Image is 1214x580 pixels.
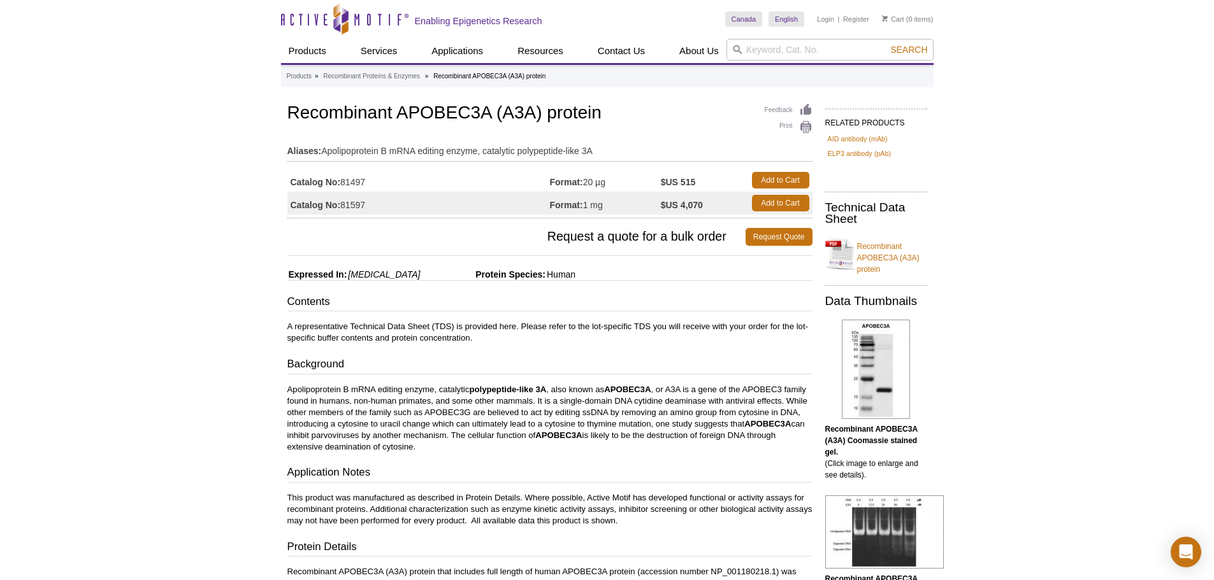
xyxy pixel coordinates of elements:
[842,320,910,419] img: Recombinant APOBEC3A (A3A) Coomassie gel
[825,295,927,307] h2: Data Thumbnails
[535,430,582,440] strong: APOBEC3A
[287,321,813,344] p: A representative Technical Data Sheet (TDS) is provided here. Please refer to the lot-specific TD...
[882,11,934,27] li: (0 items)
[291,176,341,188] strong: Catalog No:
[287,269,347,279] span: Expressed In:
[550,199,583,211] strong: Format:
[769,11,804,27] a: English
[550,169,661,192] td: 20 µg
[424,39,491,63] a: Applications
[425,73,429,80] li: »
[726,39,934,60] input: Keyword, Cat. No.
[287,294,813,312] h3: Contents
[323,71,420,82] a: Recombinant Proteins & Enzymes
[550,176,583,188] strong: Format:
[287,492,813,527] p: This product was manufactured as described in Protein Details. Where possible, Active Motif has d...
[287,357,813,374] h3: Background
[604,385,651,394] strong: APOBEC3A
[672,39,726,63] a: About Us
[752,195,809,211] a: Add to Cart
[1171,537,1201,567] div: Open Intercom Messenger
[825,425,918,456] b: Recombinant APOBEC3A (A3A) Coomassie stained gel.
[287,145,322,157] strong: Aliases:
[469,385,546,394] strong: polypeptide-like 3A
[746,228,813,246] a: Request Quote
[287,169,550,192] td: 81497
[510,39,571,63] a: Resources
[890,45,927,55] span: Search
[661,176,695,188] strong: $US 515
[287,103,813,125] h1: Recombinant APOBEC3A (A3A) protein
[661,199,703,211] strong: $US 4,070
[765,103,813,117] a: Feedback
[825,495,944,569] img: Recombinant APOBEC3A (A3A) activity assay
[725,11,763,27] a: Canada
[752,172,809,188] a: Add to Cart
[882,15,904,24] a: Cart
[287,71,312,82] a: Products
[590,39,653,63] a: Contact Us
[415,15,542,27] h2: Enabling Epigenetics Research
[828,148,892,159] a: ELP3 antibody (pAb)
[843,15,869,24] a: Register
[825,423,927,481] p: (Click image to enlarge and see details).
[287,384,813,453] p: Apolipoprotein B mRNA editing enzyme, catalytic , also known as , or A3A is a gene of the APOBEC3...
[287,192,550,215] td: 81597
[765,120,813,134] a: Print
[838,11,840,27] li: |
[882,15,888,22] img: Your Cart
[744,419,791,428] strong: APOBEC3A
[287,539,813,557] h3: Protein Details
[423,269,546,279] span: Protein Species:
[291,199,341,211] strong: Catalog No:
[348,269,420,279] i: [MEDICAL_DATA]
[550,192,661,215] td: 1 mg
[546,269,575,279] span: Human
[287,228,746,246] span: Request a quote for a bulk order
[287,465,813,483] h3: Application Notes
[353,39,405,63] a: Services
[817,15,834,24] a: Login
[433,73,546,80] li: Recombinant APOBEC3A (A3A) protein
[287,138,813,158] td: Apolipoprotein B mRNA editing enzyme, catalytic polypeptide-like 3A
[315,73,319,80] li: »
[825,233,927,275] a: Recombinant APOBEC3A (A3A) protein
[825,202,927,225] h2: Technical Data Sheet
[825,108,927,131] h2: RELATED PRODUCTS
[886,44,931,55] button: Search
[828,133,888,145] a: AID antibody (mAb)
[281,39,334,63] a: Products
